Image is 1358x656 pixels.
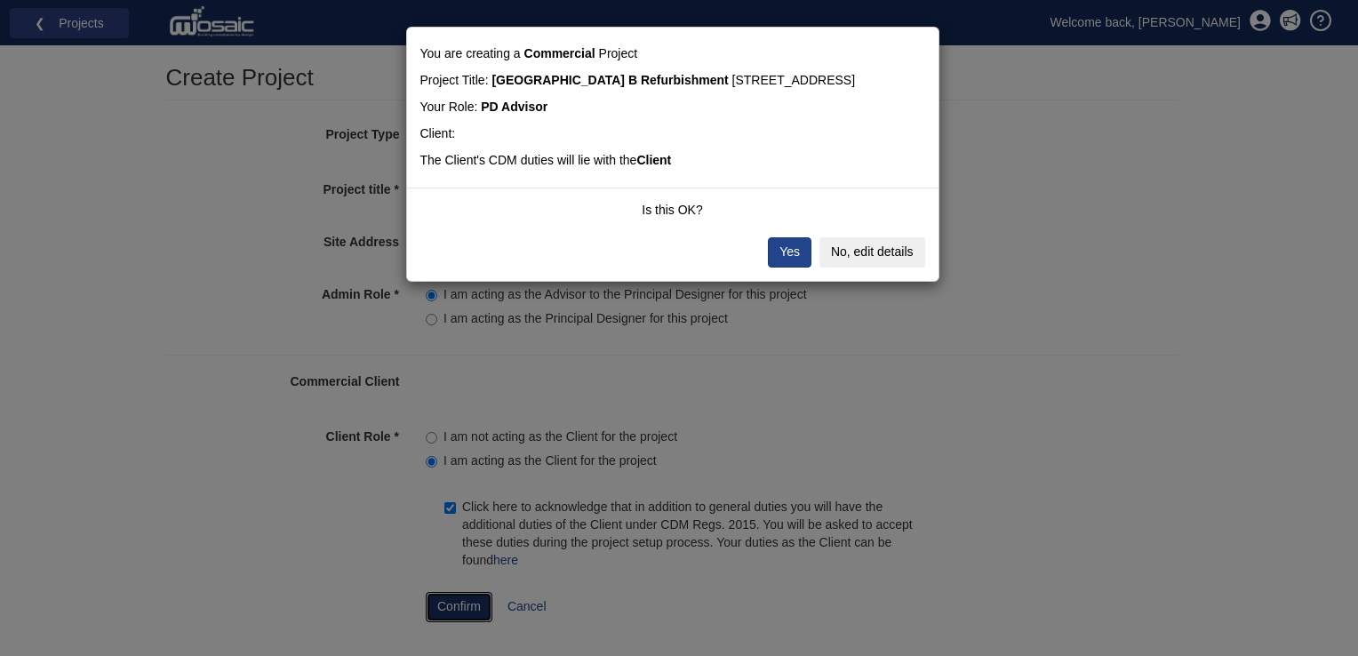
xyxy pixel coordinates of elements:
[420,100,478,114] span: Your Role:
[819,237,925,268] button: No, edit details
[420,126,456,140] span: Client:
[481,100,547,114] span: PD Advisor
[491,73,728,87] span: [GEOGRAPHIC_DATA] B Refurbishment
[420,152,925,170] div: The Client's CDM duties will lie with the
[636,153,671,167] span: Client
[1282,576,1345,643] iframe: Chat
[420,45,925,63] div: You are creating a Project
[420,73,489,87] span: Project Title:
[768,237,811,268] button: Yes
[420,202,925,220] div: Is this OK?
[732,73,855,87] span: [STREET_ADDRESS]
[524,46,595,60] span: Commercial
